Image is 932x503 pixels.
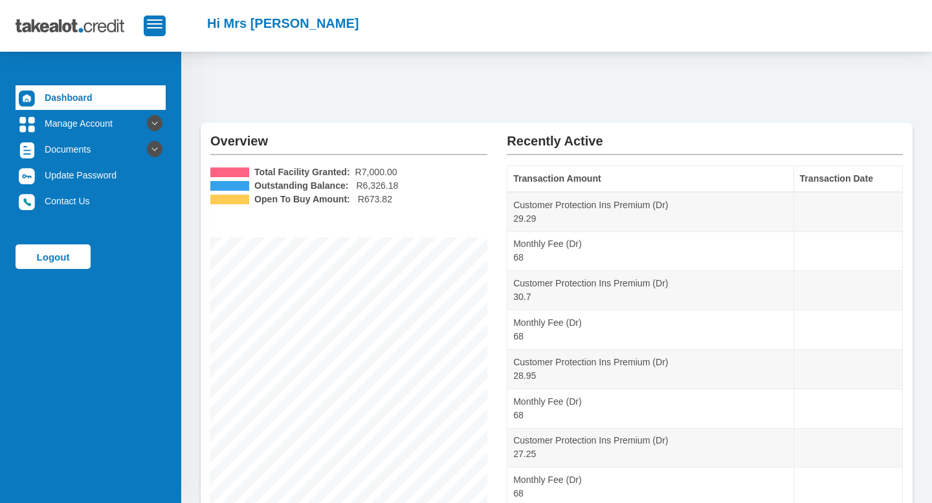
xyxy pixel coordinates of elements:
[16,189,166,213] a: Contact Us
[507,123,903,149] h2: Recently Active
[16,85,166,110] a: Dashboard
[507,349,793,389] td: Customer Protection Ins Premium (Dr) 28.95
[793,166,902,192] th: Transaction Date
[358,193,392,206] span: R673.82
[16,163,166,187] a: Update Password
[507,231,793,271] td: Monthly Fee (Dr) 68
[254,193,350,206] b: Open To Buy Amount:
[254,179,349,193] b: Outstanding Balance:
[16,10,144,42] img: takealot_credit_logo.svg
[16,244,91,269] a: Logout
[507,271,793,310] td: Customer Protection Ins Premium (Dr) 30.7
[356,179,398,193] span: R6,326.18
[254,166,350,179] b: Total Facility Granted:
[507,166,793,192] th: Transaction Amount
[507,310,793,350] td: Monthly Fee (Dr) 68
[507,192,793,231] td: Customer Protection Ins Premium (Dr) 29.29
[207,16,359,31] h2: Hi Mrs [PERSON_NAME]
[16,111,166,136] a: Manage Account
[210,123,487,149] h2: Overview
[507,428,793,467] td: Customer Protection Ins Premium (Dr) 27.25
[507,389,793,428] td: Monthly Fee (Dr) 68
[16,137,166,162] a: Documents
[355,166,397,179] span: R7,000.00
